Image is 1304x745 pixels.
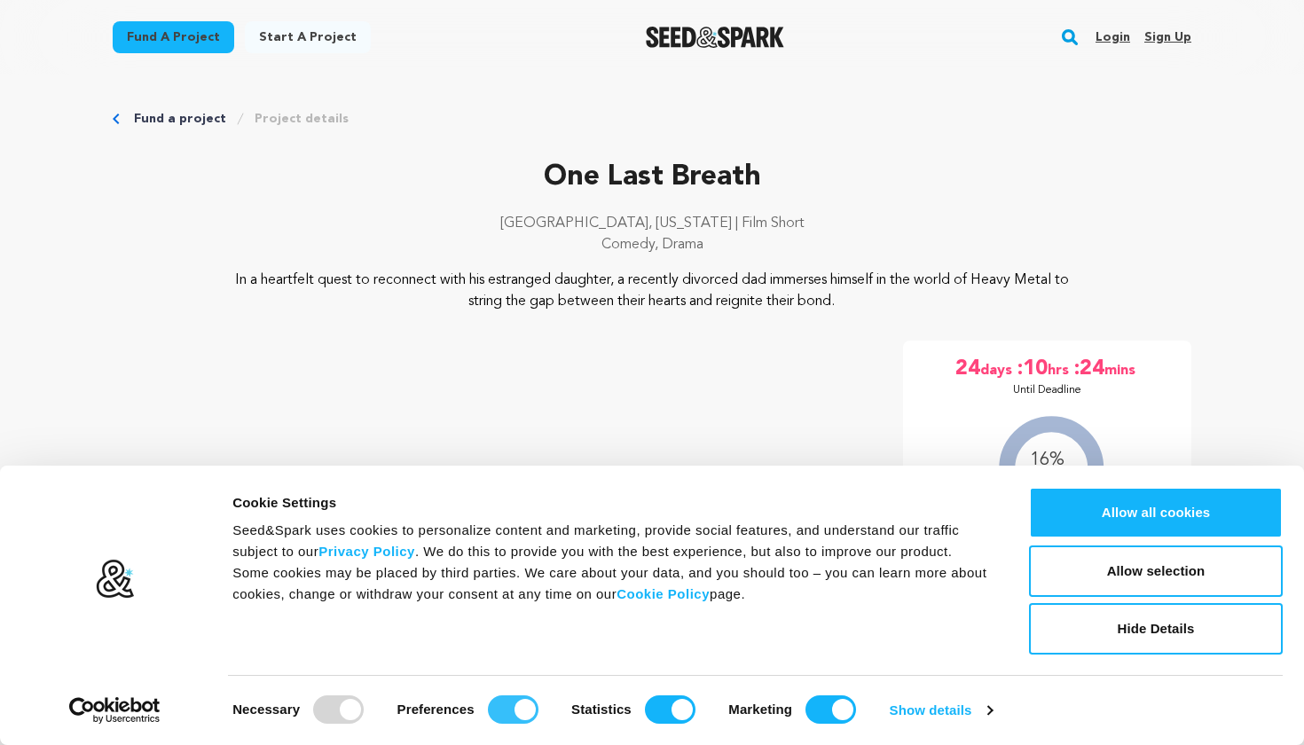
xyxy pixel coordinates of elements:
[232,492,989,514] div: Cookie Settings
[1029,487,1283,538] button: Allow all cookies
[617,586,710,601] a: Cookie Policy
[1013,383,1081,397] p: Until Deadline
[255,110,349,128] a: Project details
[890,697,993,724] a: Show details
[113,156,1191,199] p: One Last Breath
[113,213,1191,234] p: [GEOGRAPHIC_DATA], [US_STATE] | Film Short
[95,559,135,600] img: logo
[245,21,371,53] a: Start a project
[728,702,792,717] strong: Marketing
[980,355,1016,383] span: days
[1048,355,1072,383] span: hrs
[571,702,632,717] strong: Statistics
[1029,545,1283,597] button: Allow selection
[1104,355,1139,383] span: mins
[646,27,785,48] a: Seed&Spark Homepage
[1144,23,1191,51] a: Sign up
[37,697,192,724] a: Usercentrics Cookiebot - opens in a new window
[318,544,415,559] a: Privacy Policy
[113,21,234,53] a: Fund a project
[955,355,980,383] span: 24
[397,702,475,717] strong: Preferences
[221,270,1084,312] p: In a heartfelt quest to reconnect with his estranged daughter, a recently divorced dad immerses h...
[1029,603,1283,655] button: Hide Details
[113,110,1191,128] div: Breadcrumb
[1072,355,1104,383] span: :24
[1096,23,1130,51] a: Login
[113,234,1191,255] p: Comedy, Drama
[232,702,300,717] strong: Necessary
[646,27,785,48] img: Seed&Spark Logo Dark Mode
[134,110,226,128] a: Fund a project
[1016,355,1048,383] span: :10
[232,520,989,605] div: Seed&Spark uses cookies to personalize content and marketing, provide social features, and unders...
